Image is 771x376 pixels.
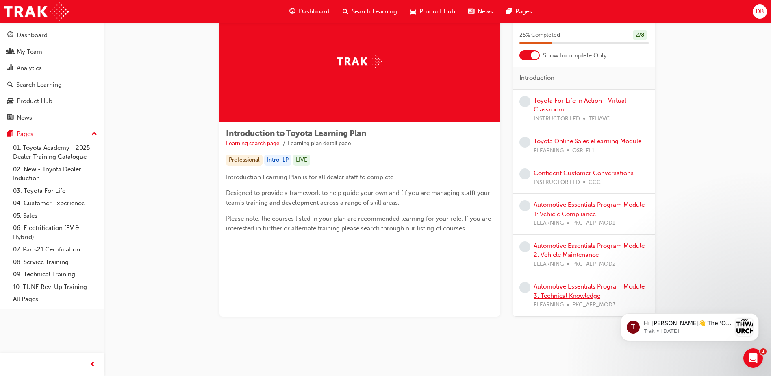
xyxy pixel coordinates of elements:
[572,260,616,269] span: PKC_AEP_MOD2
[17,63,42,73] div: Analytics
[506,7,512,17] span: pages-icon
[515,7,532,16] span: Pages
[519,73,554,83] span: Introduction
[226,155,263,166] div: Professional
[7,48,13,56] span: people-icon
[264,155,291,166] div: Intro_LP
[17,96,52,106] div: Product Hub
[3,26,100,127] button: DashboardMy TeamAnalyticsSearch LearningProduct HubNews
[10,163,100,185] a: 02. New - Toyota Dealer Induction
[89,360,96,370] span: prev-icon
[462,3,500,20] a: news-iconNews
[608,297,771,354] iframe: Intercom notifications message
[534,260,564,269] span: ELEARNING
[534,201,645,218] a: Automotive Essentials Program Module 1: Vehicle Compliance
[226,129,366,138] span: Introduction to Toyota Learning Plan
[633,30,647,41] div: 2 / 8
[534,219,564,228] span: ELEARNING
[17,129,33,139] div: Pages
[336,3,404,20] a: search-iconSearch Learning
[3,44,100,59] a: My Team
[288,139,351,149] li: Learning plan detail page
[16,80,62,90] div: Search Learning
[534,97,626,114] a: Toyota For Life In Action - Virtual Classroom
[226,189,492,206] span: Designed to provide a framework to help guide your own and (if you are managing staff) your team'...
[572,146,595,155] span: OSR-EL1
[10,210,100,222] a: 05. Sales
[293,155,310,166] div: LIVE
[3,110,100,125] a: News
[572,219,615,228] span: PKC_AEP_MOD1
[10,185,100,197] a: 03. Toyota For Life
[10,243,100,256] a: 07. Parts21 Certification
[10,256,100,269] a: 08. Service Training
[519,200,530,211] span: learningRecordVerb_NONE-icon
[543,51,607,60] span: Show Incomplete Only
[10,222,100,243] a: 06. Electrification (EV & Hybrid)
[3,94,100,109] a: Product Hub
[3,127,100,142] button: Pages
[7,131,13,138] span: pages-icon
[500,3,539,20] a: pages-iconPages
[352,7,397,16] span: Search Learning
[519,241,530,252] span: learningRecordVerb_NONE-icon
[743,348,763,368] iframe: Intercom live chat
[7,114,13,122] span: news-icon
[10,268,100,281] a: 09. Technical Training
[519,96,530,107] span: learningRecordVerb_NONE-icon
[756,7,764,16] span: DB
[10,197,100,210] a: 04. Customer Experience
[226,173,395,181] span: Introduction Learning Plan is for all dealer staff to complete.
[3,61,100,76] a: Analytics
[760,348,767,355] span: 1
[589,178,601,187] span: CCC
[10,281,100,293] a: 10. TUNE Rev-Up Training
[419,7,455,16] span: Product Hub
[519,31,560,40] span: 25 % Completed
[17,47,42,57] div: My Team
[289,7,295,17] span: guage-icon
[226,140,280,147] a: Learning search page
[519,137,530,148] span: learningRecordVerb_NONE-icon
[534,114,580,124] span: INSTRUCTOR LED
[283,3,336,20] a: guage-iconDashboard
[17,31,48,40] div: Dashboard
[519,168,530,179] span: learningRecordVerb_NONE-icon
[91,129,97,140] span: up-icon
[534,138,641,145] a: Toyota Online Sales eLearning Module
[4,2,69,21] img: Trak
[10,293,100,306] a: All Pages
[478,7,493,16] span: News
[337,55,382,68] img: Trak
[299,7,330,16] span: Dashboard
[519,282,530,293] span: learningRecordVerb_NONE-icon
[410,7,416,17] span: car-icon
[534,178,580,187] span: INSTRUCTOR LED
[7,81,13,89] span: search-icon
[534,146,564,155] span: ELEARNING
[534,300,564,310] span: ELEARNING
[17,113,32,122] div: News
[7,98,13,105] span: car-icon
[404,3,462,20] a: car-iconProduct Hub
[534,169,634,177] a: Confident Customer Conversations
[7,32,13,39] span: guage-icon
[753,4,767,19] button: DB
[3,28,100,43] a: Dashboard
[226,215,493,232] span: Please note: the courses listed in your plan are recommended learning for your role. If you are i...
[10,142,100,163] a: 01. Toyota Academy - 2025 Dealer Training Catalogue
[572,300,616,310] span: PKC_AEP_MOD3
[589,114,610,124] span: TFLIAVC
[3,77,100,92] a: Search Learning
[468,7,474,17] span: news-icon
[7,65,13,72] span: chart-icon
[343,7,348,17] span: search-icon
[534,283,645,299] a: Automotive Essentials Program Module 3: Technical Knowledge
[534,242,645,259] a: Automotive Essentials Program Module 2: Vehicle Maintenance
